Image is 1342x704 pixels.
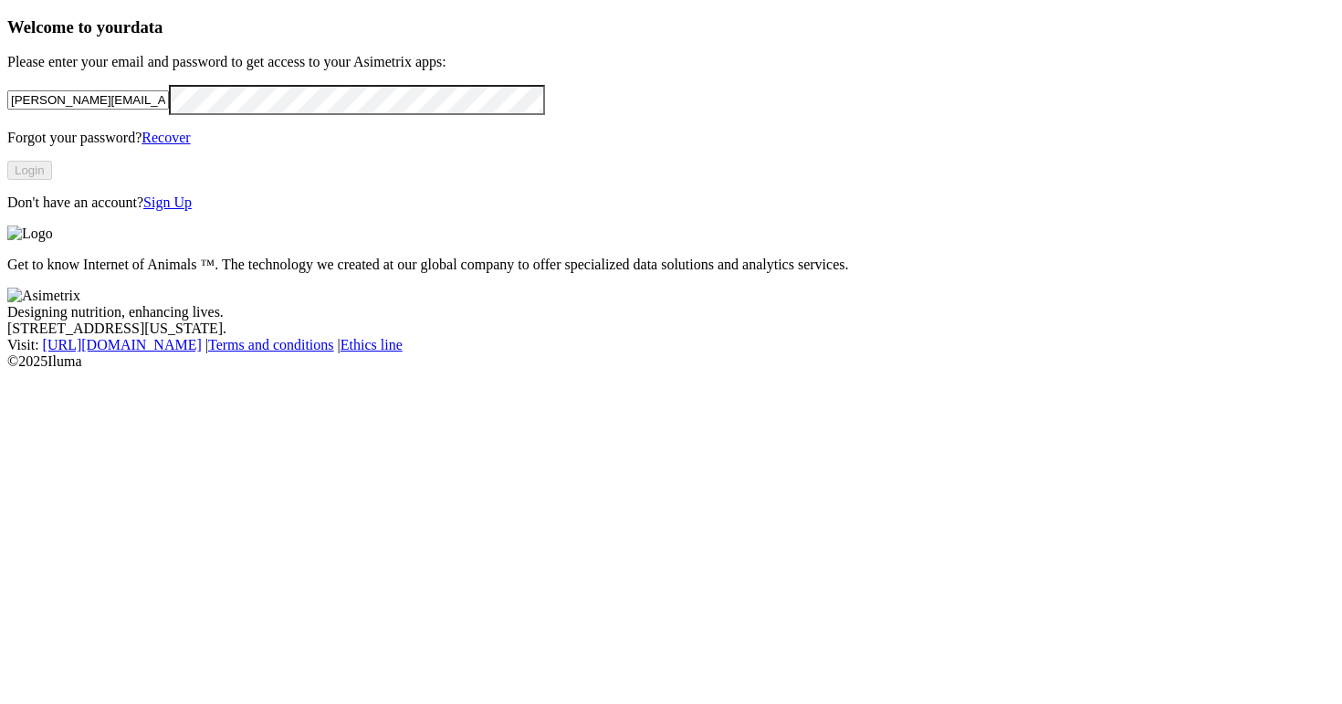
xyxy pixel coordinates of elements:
a: Terms and conditions [208,337,334,352]
a: [URL][DOMAIN_NAME] [43,337,202,352]
button: Login [7,161,52,180]
p: Get to know Internet of Animals ™. The technology we created at our global company to offer speci... [7,257,1335,273]
p: Don't have an account? [7,194,1335,211]
div: © 2025 Iluma [7,353,1335,370]
span: data [131,17,163,37]
input: Your email [7,90,169,110]
img: Logo [7,226,53,242]
div: Designing nutrition, enhancing lives. [7,304,1335,320]
a: Recover [142,130,190,145]
h3: Welcome to your [7,17,1335,37]
a: Ethics line [341,337,403,352]
p: Please enter your email and password to get access to your Asimetrix apps: [7,54,1335,70]
img: Asimetrix [7,288,80,304]
p: Forgot your password? [7,130,1335,146]
div: Visit : | | [7,337,1335,353]
a: Sign Up [143,194,192,210]
div: [STREET_ADDRESS][US_STATE]. [7,320,1335,337]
